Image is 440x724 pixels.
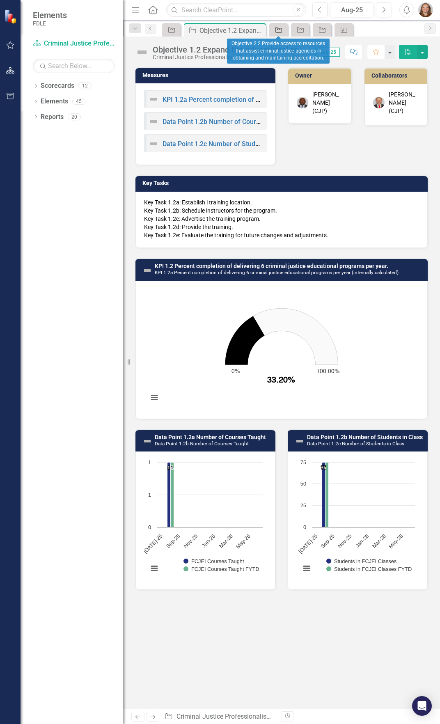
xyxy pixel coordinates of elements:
[295,73,347,79] h3: Owner
[412,696,432,716] div: Open Intercom Messenger
[199,25,264,36] div: Objective 1.2 Expand the educational programs for criminal justice executives.
[148,492,151,498] text: 1
[171,465,173,470] text: 1
[33,39,115,48] a: Criminal Justice Professionalism, Standards & Training Services
[300,502,306,509] text: 25
[231,368,240,374] text: 0%
[297,97,308,108] img: Chad Brown
[149,392,160,403] button: View chart menu, Chart
[41,81,74,91] a: Scorecards
[144,458,267,581] div: Chart. Highcharts interactive chart.
[165,712,275,722] div: » »
[225,316,265,365] path: 33.2. Total % Completion of 6 Criminal Justice Programs .
[371,533,387,549] text: Mar-26
[176,713,362,720] a: Criminal Justice Professionalism, Standards & Training Services
[312,90,343,115] div: [PERSON_NAME] (CJP)
[235,533,252,550] text: May-26
[149,563,160,574] button: View chart menu, Chart
[354,533,370,549] text: Jan-26
[149,94,158,104] img: Not Defined
[319,533,336,550] text: Sep-25
[135,46,149,59] img: Not Defined
[144,287,419,410] div: Chart. Highcharts interactive chart.
[373,97,385,108] img: Brett Kirkland
[227,39,330,64] div: Objective 2.2 Provide access to resources that assist criminal justice agencies in obtaining and ...
[142,436,152,446] img: Not Defined
[163,118,289,126] a: Data Point 1.2b Number of Courses Taught
[301,563,312,574] button: View chart menu, Chart
[322,463,325,527] path: Aug-25, 75. Students in FCJEI Classes.
[149,139,158,149] img: Not Defined
[171,463,174,527] path: Aug-25, 1. FCJEI Courses Taught FYTD.
[333,5,371,15] div: Aug-25
[142,72,271,78] h3: Measures
[183,566,259,572] button: Show FCJEI Courses Taught FYTD
[307,441,404,447] small: Data Point 1.2c Number of Students in Class
[144,198,419,239] p: Key Task 1.2a: Establish l training location. Key Task 1.2b: Schedule instructors for the program...
[144,458,267,581] svg: Interactive chart
[155,263,388,269] a: KPI 1.2 Percent completion of delivering 6 criminal justice educational programs per year.
[389,90,419,115] div: [PERSON_NAME] (CJP)
[300,481,306,487] text: 50
[165,533,181,550] text: Sep-25
[4,9,18,24] img: ClearPoint Strategy
[33,20,67,27] small: FDLE
[316,368,339,374] text: 100.00%
[295,436,305,446] img: Not Defined
[142,533,163,554] text: [DATE]-25
[148,524,151,530] text: 0
[300,459,306,465] text: 75
[296,458,419,581] div: Chart. Highcharts interactive chart.
[155,270,400,275] small: KPI 1.2a Percent completion of delivering 6 criminal justice educational programs per year (inter...
[33,59,115,73] input: Search Below...
[167,463,171,527] path: Aug-25, 1. FCJEI Courses Taught.
[218,533,234,549] text: Mar-26
[41,112,64,122] a: Reports
[326,558,397,564] button: Show Students in FCJEI Classes
[149,117,158,126] img: Not Defined
[183,533,199,550] text: Nov-25
[183,558,244,564] button: Show FCJEI Courses Taught
[307,434,423,440] a: Data Point 1.2b Number of Students in Class
[41,97,68,106] a: Elements
[267,376,295,385] text: 33.20%
[142,180,424,186] h3: Key Tasks
[201,533,216,549] text: Jan-26
[325,463,329,527] path: Aug-25, 75. Students in FCJEI Classes FYTD.
[330,2,374,17] button: Aug-25
[167,465,170,470] text: 1
[163,140,293,148] a: Data Point 1.2c Number of Students in Class
[142,266,152,275] img: Not Defined
[337,533,353,550] text: Nov-25
[72,98,85,105] div: 45
[155,434,266,440] a: Data Point 1.2a Number of Courses Taught
[326,566,412,572] button: Show Students in FCJEI Classes FYTD
[418,2,433,17] img: Ashley Bullard
[78,82,92,89] div: 12
[371,73,424,79] h3: Collaborators
[144,287,419,410] svg: Interactive chart
[155,441,249,447] small: Data Point 1.2b Number of Courses Taught
[68,113,81,120] div: 20
[148,459,151,465] text: 1
[321,465,326,470] text: 75
[297,533,319,554] text: [DATE]-25
[296,458,419,581] svg: Interactive chart
[153,54,307,60] div: Criminal Justice Professionalism, Standards & Training Services
[33,10,67,20] span: Elements
[166,3,306,17] input: Search ClearPoint...
[153,45,307,54] div: Objective 1.2 Expand the educational programs for criminal justice executives.
[387,533,404,550] text: May-26
[303,524,306,530] text: 0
